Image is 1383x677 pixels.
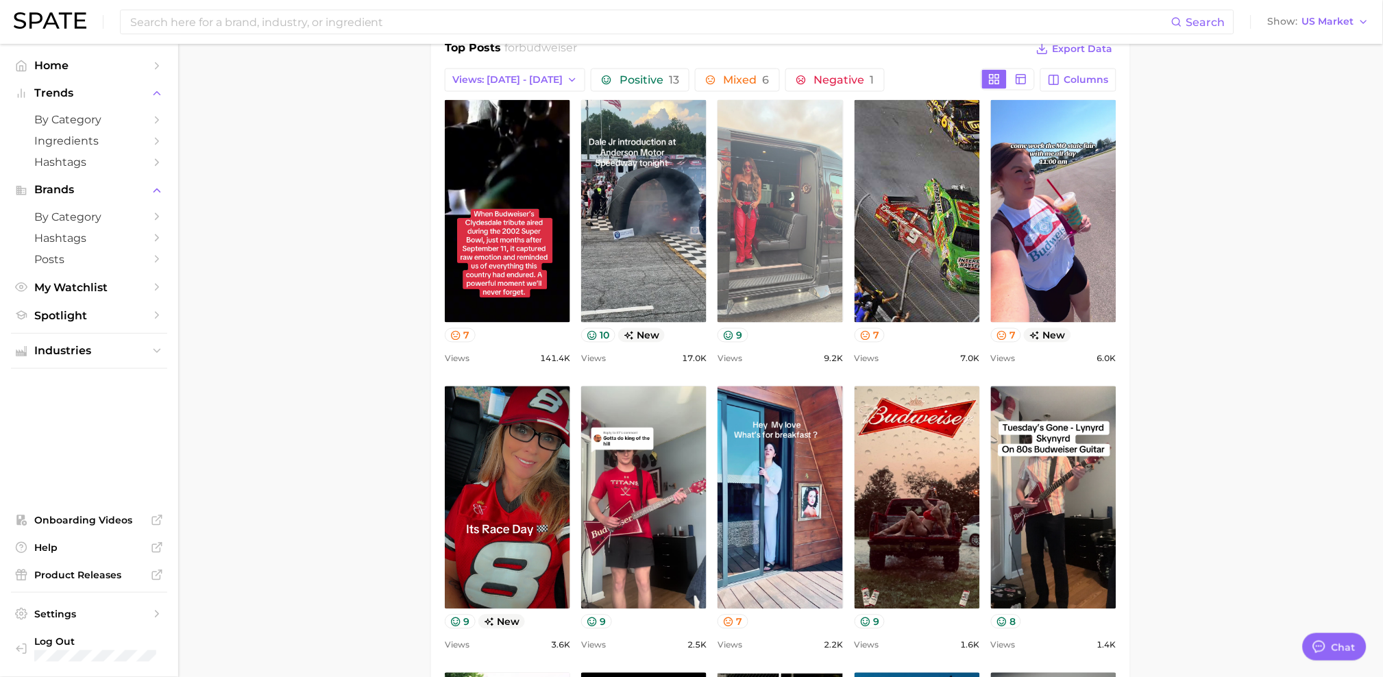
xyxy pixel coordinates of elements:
[540,351,570,367] span: 141.4k
[1053,43,1113,55] span: Export Data
[34,59,144,72] span: Home
[505,40,578,60] h2: for
[11,305,167,326] a: Spotlight
[34,253,144,266] span: Posts
[1033,40,1116,59] button: Export Data
[581,637,606,654] span: Views
[478,615,526,629] span: new
[824,351,844,367] span: 9.2k
[34,113,144,126] span: by Category
[1040,69,1116,92] button: Columns
[618,328,665,343] span: new
[682,351,707,367] span: 17.0k
[620,75,679,86] span: Positive
[129,10,1171,34] input: Search here for a brand, industry, or ingredient
[34,156,144,169] span: Hashtags
[687,637,707,654] span: 2.5k
[961,637,980,654] span: 1.6k
[855,615,885,629] button: 9
[581,328,615,343] button: 10
[445,615,476,629] button: 9
[724,75,770,86] span: Mixed
[11,341,167,361] button: Industries
[34,309,144,322] span: Spotlight
[855,637,879,654] span: Views
[991,615,1022,629] button: 8
[1268,18,1298,25] span: Show
[1264,13,1373,31] button: ShowUS Market
[1064,74,1109,86] span: Columns
[34,569,144,581] span: Product Releases
[34,514,144,526] span: Onboarding Videos
[11,537,167,558] a: Help
[551,637,570,654] span: 3.6k
[669,73,679,86] span: 13
[11,151,167,173] a: Hashtags
[991,351,1016,367] span: Views
[581,351,606,367] span: Views
[1097,351,1116,367] span: 6.0k
[34,210,144,223] span: by Category
[855,328,885,343] button: 7
[718,351,742,367] span: Views
[34,184,144,196] span: Brands
[1302,18,1354,25] span: US Market
[34,608,144,620] span: Settings
[824,637,844,654] span: 2.2k
[814,75,874,86] span: Negative
[445,351,469,367] span: Views
[445,40,501,60] h1: Top Posts
[34,134,144,147] span: Ingredients
[870,73,874,86] span: 1
[1024,328,1071,343] span: new
[11,55,167,76] a: Home
[1097,637,1116,654] span: 1.4k
[991,328,1022,343] button: 7
[445,69,585,92] button: Views: [DATE] - [DATE]
[11,631,167,666] a: Log out. Currently logged in with e-mail jhayes@hunterpr.com.
[34,87,144,99] span: Trends
[11,180,167,200] button: Brands
[855,351,879,367] span: Views
[718,615,748,629] button: 7
[11,604,167,624] a: Settings
[718,328,748,343] button: 9
[34,345,144,357] span: Industries
[519,41,578,54] span: budweiser
[1186,16,1225,29] span: Search
[581,615,612,629] button: 9
[34,635,156,648] span: Log Out
[445,637,469,654] span: Views
[991,637,1016,654] span: Views
[11,130,167,151] a: Ingredients
[11,227,167,249] a: Hashtags
[718,637,742,654] span: Views
[11,249,167,270] a: Posts
[11,510,167,530] a: Onboarding Videos
[763,73,770,86] span: 6
[34,541,144,554] span: Help
[961,351,980,367] span: 7.0k
[452,74,563,86] span: Views: [DATE] - [DATE]
[11,206,167,227] a: by Category
[11,109,167,130] a: by Category
[11,83,167,103] button: Trends
[11,277,167,298] a: My Watchlist
[34,281,144,294] span: My Watchlist
[11,565,167,585] a: Product Releases
[445,328,476,343] button: 7
[14,12,86,29] img: SPATE
[34,232,144,245] span: Hashtags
